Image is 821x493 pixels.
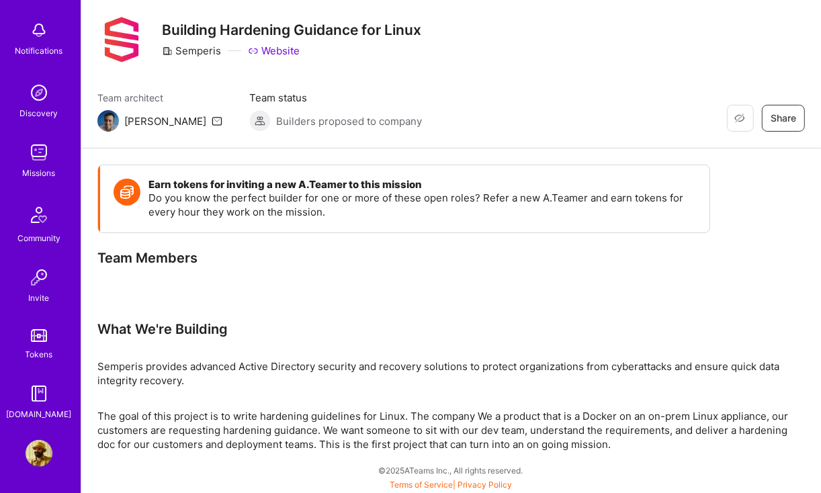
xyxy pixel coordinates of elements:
[22,440,56,467] a: User Avatar
[249,91,422,105] span: Team status
[31,329,47,342] img: tokens
[212,116,222,126] i: icon Mail
[162,46,173,56] i: icon CompanyGray
[97,359,805,388] div: Semperis provides advanced Active Directory security and recovery solutions to protect organizati...
[390,480,512,490] span: |
[26,264,52,291] img: Invite
[26,380,52,407] img: guide book
[26,440,52,467] img: User Avatar
[458,480,512,490] a: Privacy Policy
[97,249,710,267] div: Team Members
[148,191,696,219] p: Do you know the perfect builder for one or more of these open roles? Refer a new A.Teamer and ear...
[26,17,52,44] img: bell
[81,453,821,487] div: © 2025 ATeams Inc., All rights reserved.
[97,91,222,105] span: Team architect
[26,79,52,106] img: discovery
[114,179,140,206] img: Token icon
[734,113,745,124] i: icon EyeClosed
[26,139,52,166] img: teamwork
[26,347,53,361] div: Tokens
[97,409,805,451] p: The goal of this project is to write hardening guidelines for Linux. The company We a product tha...
[29,291,50,305] div: Invite
[249,110,271,132] img: Builders proposed to company
[248,44,300,58] a: Website
[162,21,421,38] h3: Building Hardening Guidance for Linux
[162,44,221,58] div: Semperis
[148,179,696,191] h4: Earn tokens for inviting a new A.Teamer to this mission
[762,105,805,132] button: Share
[124,114,206,128] div: [PERSON_NAME]
[15,44,63,58] div: Notifications
[23,166,56,180] div: Missions
[771,111,796,125] span: Share
[23,199,55,231] img: Community
[276,114,422,128] span: Builders proposed to company
[97,110,119,132] img: Team Architect
[390,480,453,490] a: Terms of Service
[20,106,58,120] div: Discovery
[97,15,146,64] img: Company Logo
[17,231,60,245] div: Community
[7,407,72,421] div: [DOMAIN_NAME]
[97,320,805,338] div: What We're Building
